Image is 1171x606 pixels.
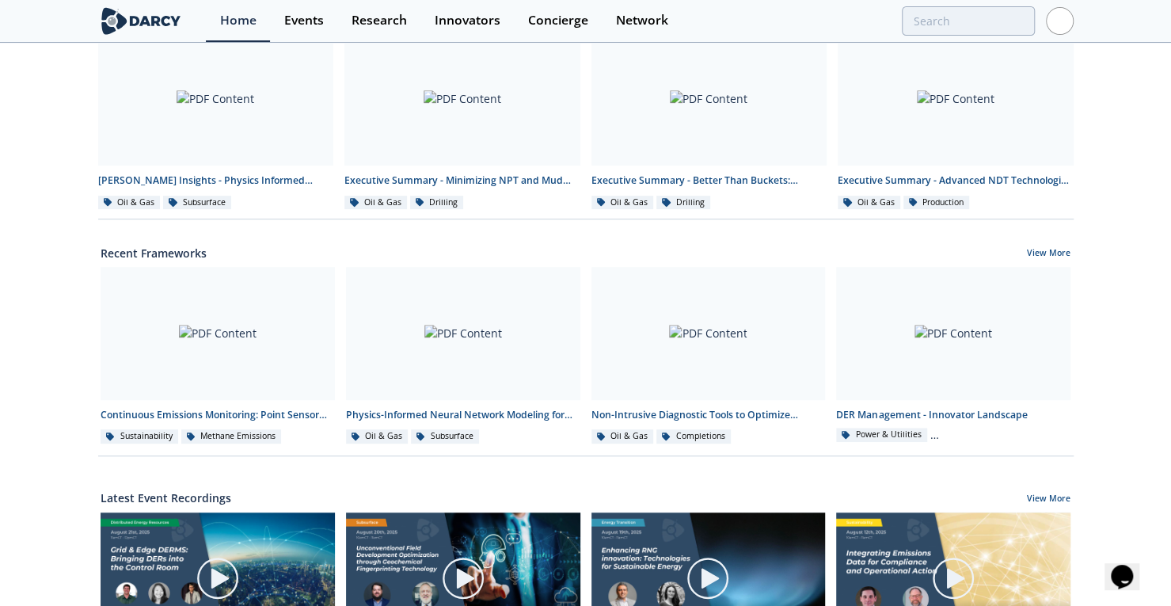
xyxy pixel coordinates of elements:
div: Oil & Gas [346,429,409,444]
div: Physics-Informed Neural Network Modeling for Upstream - Innovator Comparison [346,408,580,422]
a: Recent Frameworks [101,245,207,261]
div: Subsurface [163,196,231,210]
img: logo-wide.svg [98,7,184,35]
img: play-chapters-gray.svg [196,556,240,600]
a: PDF Content DER Management - Innovator Landscape Power & Utilities [831,267,1076,445]
div: DER Management - Innovator Landscape [836,408,1070,422]
a: PDF Content Non-Intrusive Diagnostic Tools to Optimize Hydraulic Stimulation - Innovator Landscap... [586,267,831,445]
img: play-chapters-gray.svg [441,556,485,600]
img: play-chapters-gray.svg [686,556,730,600]
div: Executive Summary - Better Than Buckets: Advancing Hole Cleaning with Automated Cuttings Monitoring [591,173,827,188]
iframe: chat widget [1104,543,1155,590]
input: Advanced Search [902,6,1035,36]
a: PDF Content Physics-Informed Neural Network Modeling for Upstream - Innovator Comparison Oil & Ga... [340,267,586,445]
a: Latest Event Recordings [101,490,231,506]
div: Research [352,14,407,27]
a: View More [1027,493,1070,507]
div: Non-Intrusive Diagnostic Tools to Optimize Hydraulic Stimulation - Innovator Landscape [591,408,826,422]
div: Events [284,14,324,27]
div: Oil & Gas [98,196,161,210]
div: Oil & Gas [838,196,900,210]
div: Drilling [656,196,710,210]
div: Network [616,14,668,27]
img: play-chapters-gray.svg [931,556,975,600]
a: PDF Content Executive Summary - Minimizing NPT and Mud Costs with Automated Fluids Intelligence O... [339,32,586,211]
div: Sustainability [101,429,178,444]
div: Subsurface [411,429,479,444]
div: Oil & Gas [591,196,654,210]
div: Oil & Gas [344,196,407,210]
div: Innovators [435,14,500,27]
div: Production [903,196,970,210]
div: Oil & Gas [591,429,654,444]
div: Power & Utilities [836,428,927,442]
a: PDF Content Continuous Emissions Monitoring: Point Sensor Network (PSN) - Innovator Comparison Su... [95,267,340,445]
img: Profile [1046,7,1074,35]
div: Continuous Emissions Monitoring: Point Sensor Network (PSN) - Innovator Comparison [101,408,335,422]
div: Methane Emissions [181,429,282,444]
div: Concierge [528,14,588,27]
div: Drilling [410,196,464,210]
a: PDF Content Executive Summary - Advanced NDT Technologies for Asset Integrity in Challenging Envi... [832,32,1079,211]
div: Executive Summary - Minimizing NPT and Mud Costs with Automated Fluids Intelligence [344,173,580,188]
div: Executive Summary - Advanced NDT Technologies for Asset Integrity in Challenging Environments [838,173,1074,188]
a: View More [1027,247,1070,261]
div: Completions [656,429,731,444]
div: [PERSON_NAME] Insights - Physics Informed Neural Networks to Accelerate Subsurface Scenario Analysis [98,173,334,188]
a: PDF Content [PERSON_NAME] Insights - Physics Informed Neural Networks to Accelerate Subsurface Sc... [93,32,340,211]
a: PDF Content Executive Summary - Better Than Buckets: Advancing Hole Cleaning with Automated Cutti... [586,32,833,211]
div: Home [220,14,257,27]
